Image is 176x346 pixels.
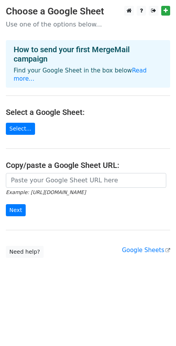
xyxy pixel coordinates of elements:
h4: Select a Google Sheet: [6,108,170,117]
p: Use one of the options below... [6,20,170,28]
h3: Choose a Google Sheet [6,6,170,17]
a: Need help? [6,246,44,258]
a: Select... [6,123,35,135]
h4: Copy/paste a Google Sheet URL: [6,161,170,170]
input: Paste your Google Sheet URL here [6,173,166,188]
small: Example: [URL][DOMAIN_NAME] [6,189,86,195]
a: Google Sheets [122,247,170,254]
a: Read more... [14,67,147,82]
p: Find your Google Sheet in the box below [14,67,162,83]
h4: How to send your first MergeMail campaign [14,45,162,64]
input: Next [6,204,26,216]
